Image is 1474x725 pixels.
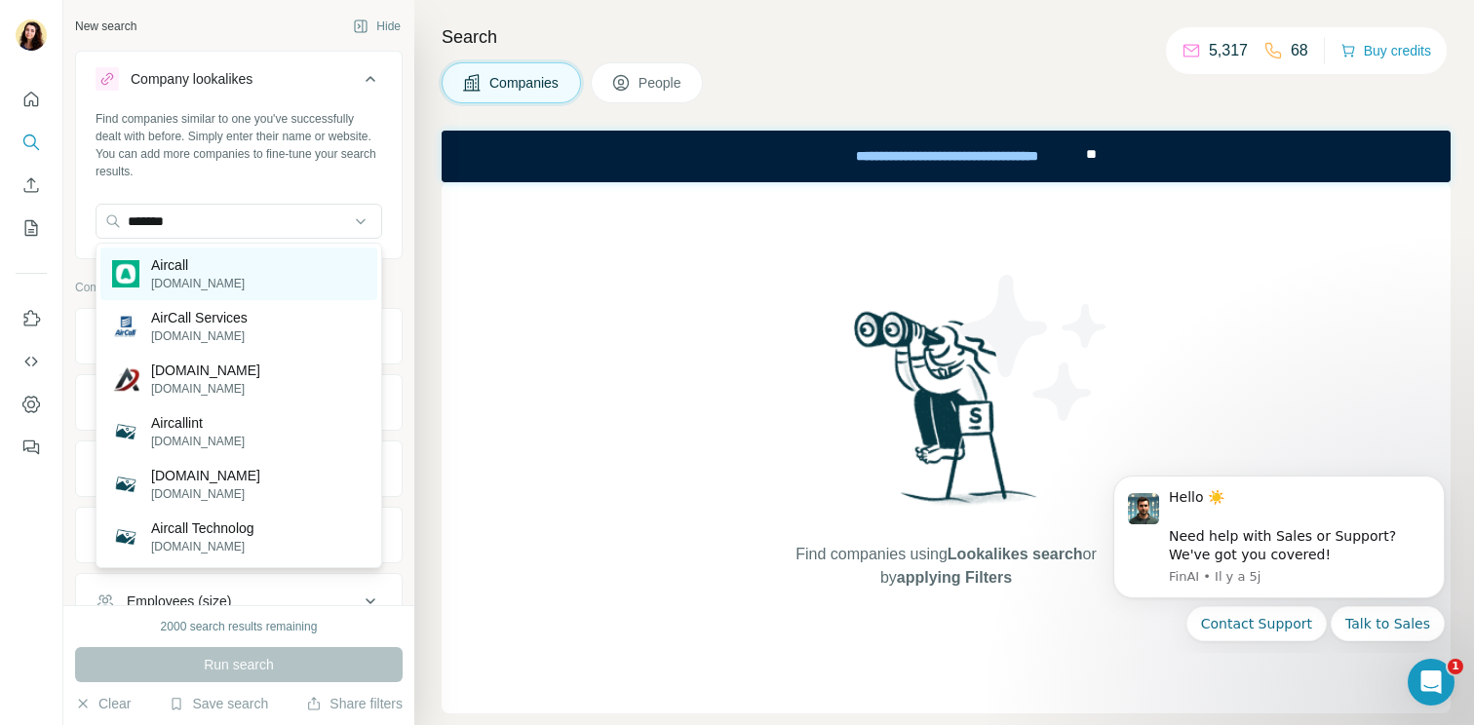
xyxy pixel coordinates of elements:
img: Aircall Technolog [112,523,139,551]
button: Company lookalikes [76,56,402,110]
button: Industry [76,379,402,426]
span: Find companies using or by [790,543,1102,590]
img: Aircall [112,260,139,287]
img: AirCall Services [112,313,139,340]
button: Share filters [306,694,403,713]
iframe: Intercom notifications message [1084,458,1474,653]
img: yaircallender.com [112,471,139,498]
span: People [639,73,683,93]
button: Hide [339,12,414,41]
span: Lookalikes search [948,546,1083,562]
p: Aircall Technolog [151,518,254,538]
p: Aircallint [151,413,245,433]
span: Companies [489,73,561,93]
button: Use Surfe API [16,344,47,379]
p: AirCall Services [151,308,248,327]
img: Avatar [16,19,47,51]
p: [DOMAIN_NAME] [151,538,254,555]
button: Quick start [16,82,47,117]
p: 68 [1291,39,1308,62]
button: HQ location [76,445,402,492]
p: [DOMAIN_NAME] [151,433,245,450]
button: Search [16,125,47,160]
p: [DOMAIN_NAME] [151,466,260,485]
iframe: Intercom live chat [1408,659,1455,706]
img: Aircallint [112,418,139,445]
p: [DOMAIN_NAME] [151,327,248,345]
button: Feedback [16,430,47,465]
p: [DOMAIN_NAME] [151,485,260,503]
span: applying Filters [897,569,1012,586]
div: 2000 search results remaining [161,618,318,635]
button: Company [76,313,402,360]
button: My lists [16,210,47,246]
p: Company information [75,279,403,296]
p: [DOMAIN_NAME] [151,361,260,380]
button: Enrich CSV [16,168,47,203]
div: New search [75,18,136,35]
button: Dashboard [16,387,47,422]
img: Surfe Illustration - Woman searching with binoculars [845,306,1048,523]
div: Company lookalikes [131,69,252,89]
p: Aircall [151,255,245,275]
div: Find companies similar to one you've successfully dealt with before. Simply enter their name or w... [96,110,382,180]
span: 1 [1448,659,1463,674]
p: [DOMAIN_NAME] [151,275,245,292]
button: Annual revenue ($) [76,512,402,558]
div: Employees (size) [127,591,231,611]
button: Use Surfe on LinkedIn [16,301,47,336]
h4: Search [442,23,1451,51]
p: [DOMAIN_NAME] [151,380,260,398]
p: 5,317 [1209,39,1248,62]
iframe: Banner [442,131,1451,182]
img: Surfe Illustration - Stars [947,260,1122,436]
button: Clear [75,694,131,713]
button: Buy credits [1340,37,1431,64]
button: Employees (size) [76,578,402,625]
img: aircall.in [112,365,139,393]
button: Save search [169,694,268,713]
